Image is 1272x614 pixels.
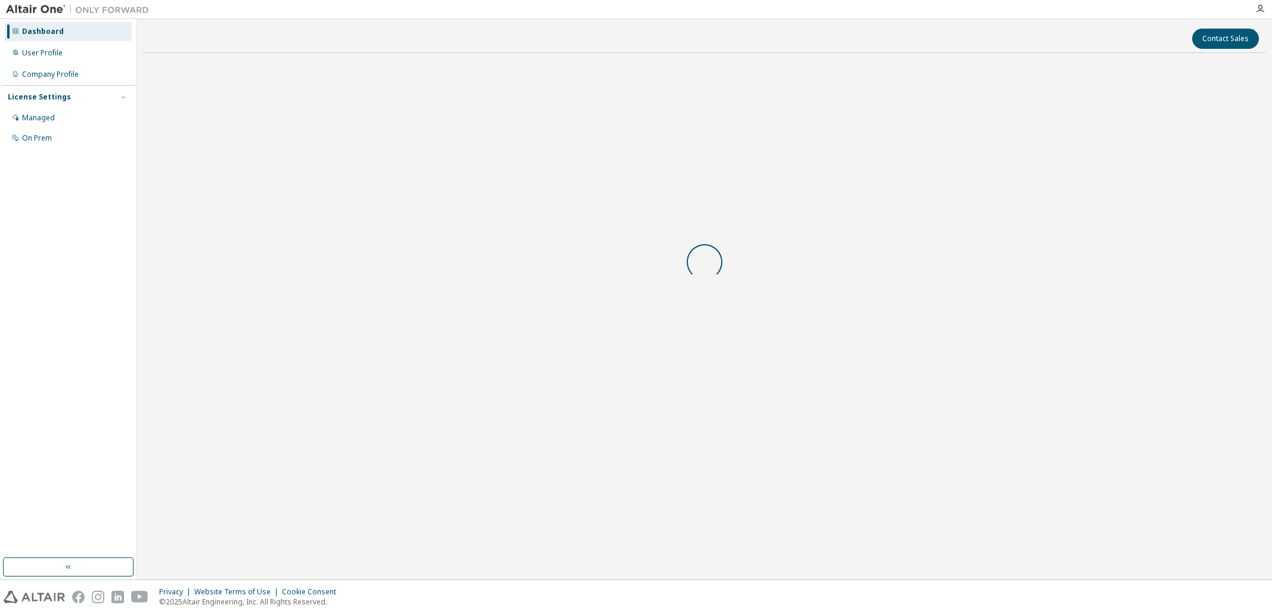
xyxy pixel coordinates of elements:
img: altair_logo.svg [4,591,65,603]
div: Website Terms of Use [194,587,282,597]
div: Managed [22,113,55,123]
div: Company Profile [22,70,79,79]
div: License Settings [8,92,71,102]
div: On Prem [22,133,52,143]
img: linkedin.svg [111,591,124,603]
p: © 2025 Altair Engineering, Inc. All Rights Reserved. [159,597,343,607]
img: instagram.svg [92,591,104,603]
button: Contact Sales [1192,29,1259,49]
div: Dashboard [22,27,64,36]
img: youtube.svg [131,591,148,603]
div: Cookie Consent [282,587,343,597]
div: Privacy [159,587,194,597]
img: Altair One [6,4,155,15]
div: User Profile [22,48,63,58]
img: facebook.svg [72,591,85,603]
